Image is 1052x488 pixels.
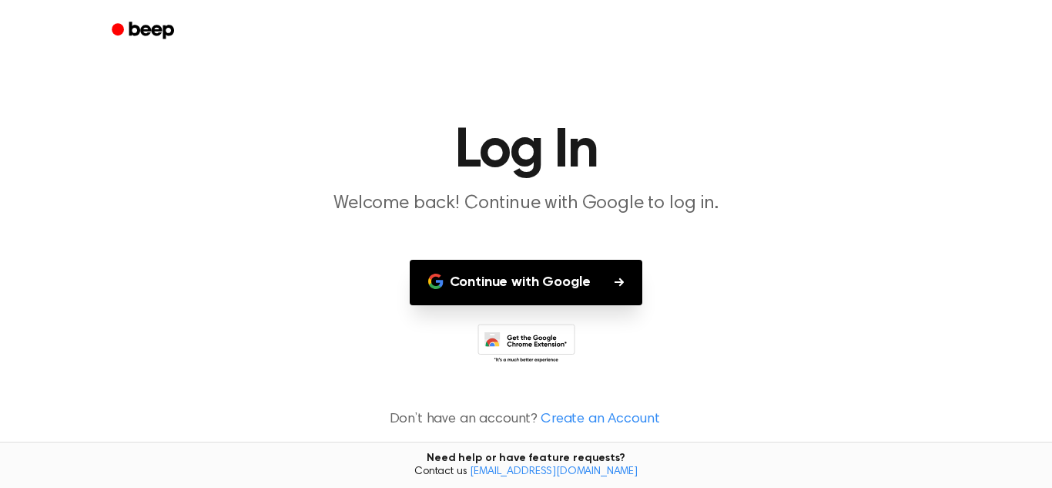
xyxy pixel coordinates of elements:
[101,16,188,46] a: Beep
[410,260,643,305] button: Continue with Google
[230,191,822,217] p: Welcome back! Continue with Google to log in.
[132,123,920,179] h1: Log In
[470,466,638,477] a: [EMAIL_ADDRESS][DOMAIN_NAME]
[18,409,1034,430] p: Don’t have an account?
[541,409,659,430] a: Create an Account
[9,466,1043,480] span: Contact us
